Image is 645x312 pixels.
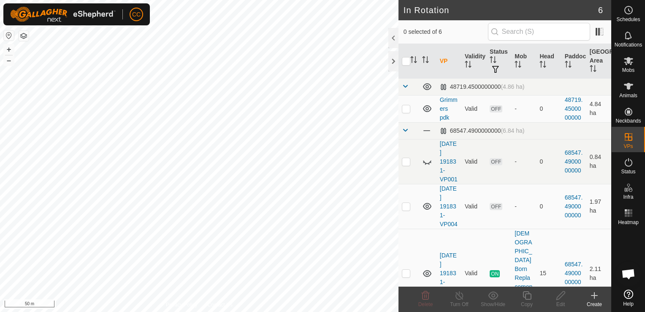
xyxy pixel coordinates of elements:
div: 68547.4900000000 [440,127,525,134]
a: 68547.4900000000 [565,261,583,285]
p-sorticon: Activate to sort [465,62,472,69]
span: OFF [490,203,502,210]
a: Grimmers pdk [440,96,458,121]
button: – [4,55,14,66]
span: Status [621,169,635,174]
p-sorticon: Activate to sort [590,66,596,73]
button: + [4,44,14,55]
a: [DATE] 191831-VP001 [440,140,458,183]
td: 0.84 ha [586,139,611,184]
span: (4.86 ha) [501,83,524,90]
td: Valid [461,184,486,229]
a: Privacy Policy [166,301,198,309]
span: OFF [490,105,502,112]
h2: In Rotation [404,5,598,15]
span: Delete [418,301,433,307]
td: Valid [461,95,486,122]
a: 48719.4500000000 [565,96,583,121]
span: Schedules [616,17,640,22]
div: Turn Off [442,301,476,308]
span: Mobs [622,68,634,73]
span: Notifications [615,42,642,47]
td: 1.97 ha [586,184,611,229]
td: 0 [536,139,561,184]
div: Edit [544,301,577,308]
a: [DATE] 191831-VP004 [440,185,458,227]
p-sorticon: Activate to sort [410,57,417,64]
div: - [515,202,533,211]
span: OFF [490,158,502,165]
p-sorticon: Activate to sort [539,62,546,69]
td: 0 [536,184,561,229]
span: Infra [623,194,633,200]
input: Search (S) [488,23,590,41]
div: Show/Hide [476,301,510,308]
span: 6 [598,4,603,16]
td: 4.84 ha [586,95,611,122]
span: 0 selected of 6 [404,27,488,36]
th: Status [486,44,511,79]
span: VPs [623,144,633,149]
div: Open chat [616,261,641,287]
span: ON [490,270,500,277]
th: Validity [461,44,486,79]
span: Animals [619,93,637,98]
a: 68547.4900000000 [565,194,583,219]
a: 68547.4900000000 [565,149,583,174]
div: Copy [510,301,544,308]
p-sorticon: Activate to sort [490,57,496,64]
button: Map Layers [19,31,29,41]
div: - [515,157,533,166]
button: Reset Map [4,30,14,41]
span: Neckbands [615,118,641,123]
p-sorticon: Activate to sort [422,57,429,64]
span: CC [132,10,141,19]
td: 0 [536,95,561,122]
a: Help [612,286,645,310]
div: 48719.4500000000 [440,83,525,90]
p-sorticon: Activate to sort [565,62,572,69]
th: [GEOGRAPHIC_DATA] Area [586,44,611,79]
p-sorticon: Activate to sort [515,62,521,69]
th: Head [536,44,561,79]
th: VP [436,44,461,79]
a: Contact Us [208,301,233,309]
img: Gallagher Logo [10,7,116,22]
td: Valid [461,139,486,184]
div: - [515,104,533,113]
th: Mob [511,44,536,79]
a: [DATE] 191831-VP005 [440,252,458,294]
span: Heatmap [618,220,639,225]
span: Help [623,301,634,307]
th: Paddock [561,44,586,79]
div: Create [577,301,611,308]
span: (6.84 ha) [501,127,524,134]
